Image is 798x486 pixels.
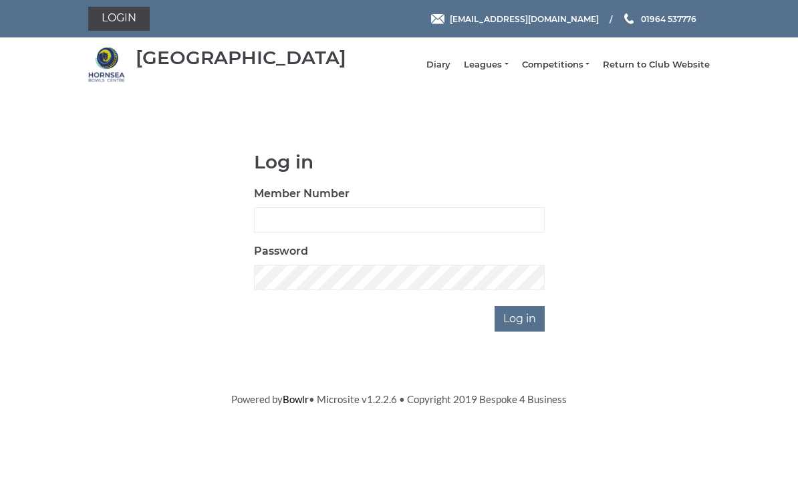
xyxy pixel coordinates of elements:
label: Member Number [254,186,350,202]
span: [EMAIL_ADDRESS][DOMAIN_NAME] [450,13,599,23]
label: Password [254,243,308,259]
a: Competitions [522,59,589,71]
a: Return to Club Website [603,59,710,71]
input: Log in [495,306,545,332]
div: [GEOGRAPHIC_DATA] [136,47,346,68]
a: Leagues [464,59,508,71]
a: Login [88,7,150,31]
img: Email [431,14,444,24]
img: Hornsea Bowls Centre [88,46,125,83]
h1: Log in [254,152,545,172]
span: Powered by • Microsite v1.2.2.6 • Copyright 2019 Bespoke 4 Business [231,393,567,405]
a: Email [EMAIL_ADDRESS][DOMAIN_NAME] [431,13,599,25]
a: Diary [426,59,450,71]
span: 01964 537776 [641,13,696,23]
a: Phone us 01964 537776 [622,13,696,25]
a: Bowlr [283,393,309,405]
img: Phone us [624,13,634,24]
